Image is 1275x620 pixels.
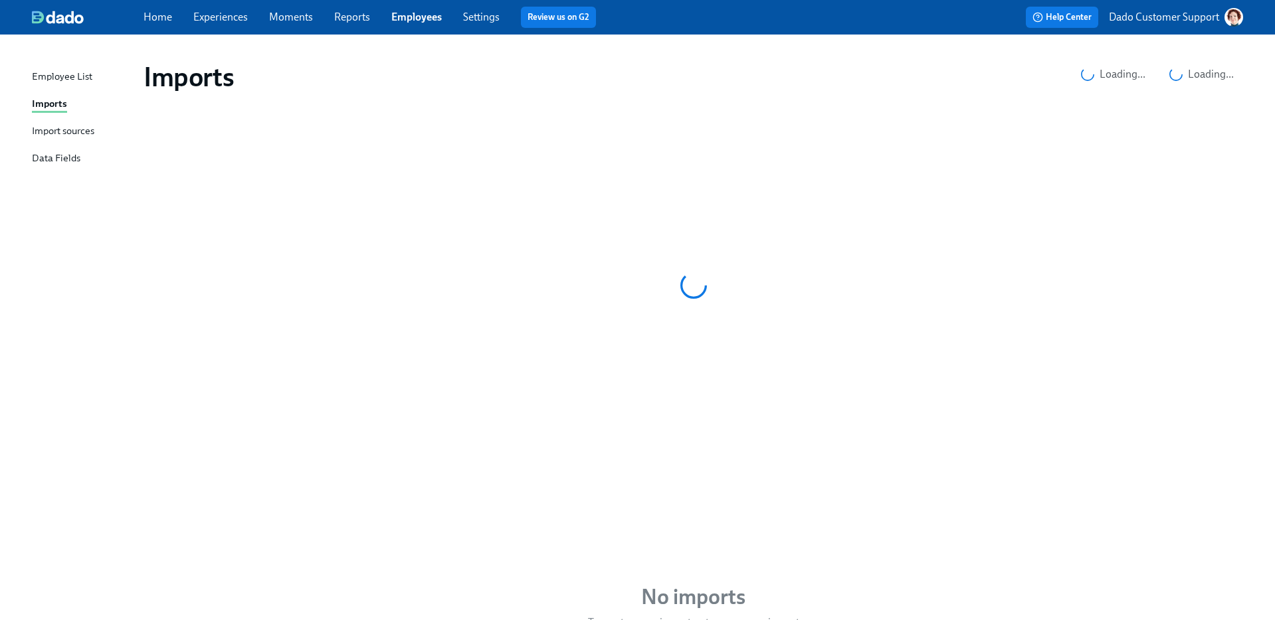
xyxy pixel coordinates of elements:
[193,11,248,23] a: Experiences
[32,151,80,167] div: Data Fields
[1109,10,1219,25] p: Dado Customer Support
[1225,8,1243,27] img: AATXAJw-nxTkv1ws5kLOi-TQIsf862R-bs_0p3UQSuGH=s96-c
[1081,68,1145,81] span: Loading ...
[144,61,234,93] h1: Imports
[32,11,144,24] a: dado
[528,11,589,24] a: Review us on G2
[32,69,92,86] div: Employee List
[463,11,500,23] a: Settings
[32,123,133,140] a: Import sources
[1026,7,1098,28] button: Help Center
[391,11,442,23] a: Employees
[32,151,133,167] a: Data Fields
[269,11,313,23] a: Moments
[1109,8,1243,27] button: Dado Customer Support
[521,7,596,28] button: Review us on G2
[32,96,67,113] div: Imports
[334,11,370,23] a: Reports
[32,123,94,140] div: Import sources
[1169,68,1234,81] span: Loading ...
[32,11,84,24] img: dado
[641,583,745,610] h2: No imports
[1032,11,1092,24] span: Help Center
[1160,61,1243,88] button: Loading...
[1072,61,1155,88] button: Loading...
[144,11,172,23] a: Home
[32,96,133,113] a: Imports
[32,69,133,86] a: Employee List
